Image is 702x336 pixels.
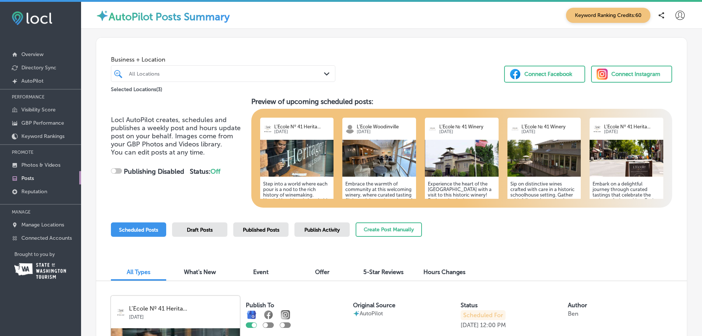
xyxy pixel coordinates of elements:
p: Keyword Rankings [21,133,64,139]
p: L’Ecole Nº 41 Herita... [604,124,660,129]
p: Connected Accounts [21,235,72,241]
label: Author [568,302,587,309]
label: AutoPilot Posts Summary [109,11,230,23]
span: Keyword Ranking Credits: 60 [566,8,650,23]
label: Original Source [353,302,395,309]
span: All Types [127,269,150,276]
p: Directory Sync [21,65,56,71]
span: 5-Star Reviews [363,269,404,276]
img: autopilot-icon [353,310,360,317]
span: Event [253,269,269,276]
p: [DATE] [129,312,235,320]
p: [DATE] [461,322,479,329]
p: Brought to you by [14,252,81,257]
div: Connect Facebook [524,69,572,80]
img: 175078774949751eea-aeff-4355-8e30-710257e53e83_2020-09-13.jpg [425,140,499,177]
div: All Locations [129,70,325,77]
p: Visibility Score [21,107,56,113]
div: Connect Instagram [611,69,660,80]
span: Offer [315,269,329,276]
p: Ben [568,310,579,317]
span: Hours Changes [423,269,465,276]
p: Photos & Videos [21,162,60,168]
h3: Preview of upcoming scheduled posts: [251,97,672,106]
p: GBP Performance [21,120,64,126]
p: Scheduled For [461,310,506,320]
span: Locl AutoPilot creates, schedules and publishes a weekly post and hours update post on your behal... [111,116,241,148]
img: logo [345,124,355,134]
p: Reputation [21,188,47,195]
img: logo [263,124,272,134]
span: Business + Location [111,56,335,63]
p: L’Ecole № 41 Winery [521,124,578,129]
strong: Status: [190,167,220,176]
button: Connect Instagram [591,66,672,83]
p: L’Ecole Nº 41 Herita... [129,305,235,312]
span: Published Posts [243,227,279,233]
p: Posts [21,175,34,181]
img: 17507877291c6e79c6-aa69-4950-8751-46a0ec5c8f0a_Heritage_Outside_Detail_with_People_5_HighRes.jpg [260,140,334,177]
span: Off [210,167,220,176]
img: fda3e92497d09a02dc62c9cd864e3231.png [12,11,52,25]
img: logo [593,124,602,134]
p: [DATE] [274,129,331,134]
p: Selected Locations ( 3 ) [111,83,162,93]
img: d456cc2f-9f94-4efb-bbab-ba94af7498d3AFTER95_LEcole-17.jpg [590,140,663,177]
span: What's New [184,269,216,276]
span: Scheduled Posts [119,227,158,233]
h5: Experience the heart of the [GEOGRAPHIC_DATA] with a visit to this historic winery! Each tasting ... [428,181,496,264]
img: logo [116,308,125,317]
h5: Step into a world where each pour is a nod to the rich history of winemaking. Nestled in a histor... [263,181,331,259]
button: Create Post Manually [356,222,422,237]
p: L’Ecole Woodinville [357,124,413,129]
p: AutoPilot [21,78,43,84]
p: L’Ecole № 41 Winery [439,124,496,129]
img: autopilot-icon [96,9,109,22]
img: 1750787743fad6af06-560a-440c-87bd-b49dd62f1685_2020-09-13.jpg [507,140,581,177]
p: [DATE] [357,129,413,134]
span: Draft Posts [187,227,213,233]
span: You can edit posts at any time. [111,148,205,156]
button: Connect Facebook [504,66,585,83]
h5: Embrace the warmth of community at this welcoming winery, where curated tasting flights celebrate... [345,181,413,264]
p: [DATE] [604,129,660,134]
img: 1750787737ec710588-f905-4aa9-83ff-dbb26d4d6bda_Soft_seating.jpeg [342,140,416,177]
p: AutoPilot [360,310,383,317]
strong: Publishing Disabled [124,167,184,176]
p: Overview [21,51,43,58]
p: 12:00 PM [480,322,506,329]
p: [DATE] [439,129,496,134]
img: logo [510,124,520,134]
p: [DATE] [521,129,578,134]
img: Washington Tourism [14,263,66,279]
h5: Embark on a delightful journey through curated tastings that celebrate the artistry of winemaking... [593,181,660,264]
label: Status [461,302,478,309]
label: Publish To [246,302,274,309]
p: Manage Locations [21,222,64,228]
h5: Sip on distinctive wines crafted with care in a historic schoolhouse setting. Gather with fellow ... [510,181,578,264]
span: Publish Activity [304,227,340,233]
p: L’Ecole Nº 41 Herita... [274,124,331,129]
img: logo [428,124,437,134]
